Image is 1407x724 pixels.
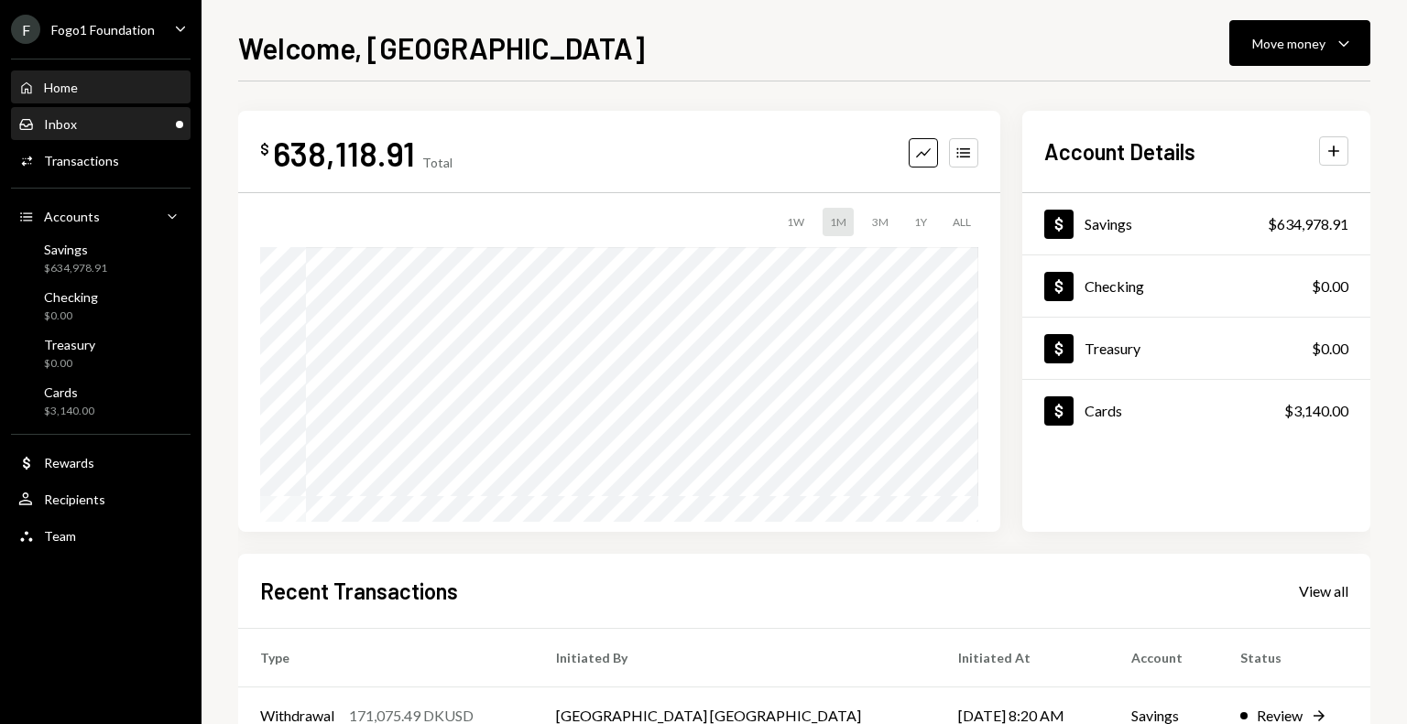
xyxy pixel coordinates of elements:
[1085,402,1122,419] div: Cards
[11,15,40,44] div: F
[11,379,191,423] a: Cards$3,140.00
[11,482,191,515] a: Recipients
[422,155,453,170] div: Total
[1284,400,1348,422] div: $3,140.00
[1085,215,1132,232] div: Savings
[534,628,935,686] th: Initiated By
[260,140,269,158] div: $
[1299,580,1348,600] a: View all
[11,200,191,232] a: Accounts
[1218,628,1370,686] th: Status
[11,107,191,140] a: Inbox
[936,628,1109,686] th: Initiated At
[1022,318,1370,379] a: Treasury$0.00
[11,144,191,177] a: Transactions
[1299,582,1348,600] div: View all
[1044,136,1195,167] h2: Account Details
[51,22,155,38] div: Fogo1 Foundation
[238,29,645,66] h1: Welcome, [GEOGRAPHIC_DATA]
[945,208,978,236] div: ALL
[1022,193,1370,254] a: Savings$634,978.91
[823,208,854,236] div: 1M
[907,208,934,236] div: 1Y
[1022,255,1370,317] a: Checking$0.00
[44,455,94,470] div: Rewards
[1022,380,1370,441] a: Cards$3,140.00
[260,576,458,606] h2: Recent Transactions
[44,80,78,95] div: Home
[1229,20,1370,66] button: Move money
[1312,338,1348,360] div: $0.00
[44,116,77,132] div: Inbox
[1085,340,1140,357] div: Treasury
[44,528,76,544] div: Team
[11,70,191,103] a: Home
[11,446,191,479] a: Rewards
[44,404,94,419] div: $3,140.00
[865,208,896,236] div: 3M
[273,133,415,174] div: 638,118.91
[780,208,812,236] div: 1W
[11,519,191,552] a: Team
[44,153,119,168] div: Transactions
[44,356,95,372] div: $0.00
[11,236,191,280] a: Savings$634,978.91
[44,337,95,352] div: Treasury
[1312,276,1348,297] div: $0.00
[1109,628,1219,686] th: Account
[11,331,191,375] a: Treasury$0.00
[44,384,94,400] div: Cards
[1268,213,1348,235] div: $634,978.91
[44,492,105,507] div: Recipients
[44,209,100,224] div: Accounts
[1085,277,1144,295] div: Checking
[238,628,534,686] th: Type
[1252,34,1325,53] div: Move money
[11,284,191,328] a: Checking$0.00
[44,308,98,324] div: $0.00
[44,242,107,257] div: Savings
[44,261,107,276] div: $634,978.91
[44,289,98,305] div: Checking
